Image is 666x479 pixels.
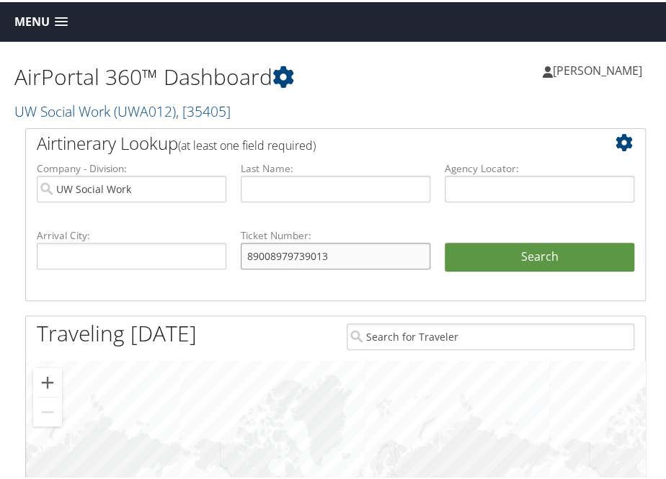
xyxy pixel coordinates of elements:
span: [PERSON_NAME] [553,61,642,76]
h1: AirPortal 360™ Dashboard [14,60,336,90]
button: Search [445,241,634,269]
label: Arrival City: [37,226,226,241]
span: Menu [14,13,50,27]
h2: Airtinerary Lookup [37,129,582,153]
label: Last Name: [241,159,430,174]
span: , [ 35405 ] [176,99,231,119]
a: UW Social Work [14,99,231,119]
a: [PERSON_NAME] [543,47,657,90]
h1: Traveling [DATE] [37,316,197,346]
button: Zoom out [33,395,62,424]
span: ( UWA012 ) [114,99,176,119]
input: Search for Traveler [347,321,635,348]
button: Zoom in [33,366,62,395]
a: Menu [7,8,75,32]
label: Agency Locator: [445,159,634,174]
label: Ticket Number: [241,226,430,241]
span: (at least one field required) [178,135,316,151]
label: Company - Division: [37,159,226,174]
